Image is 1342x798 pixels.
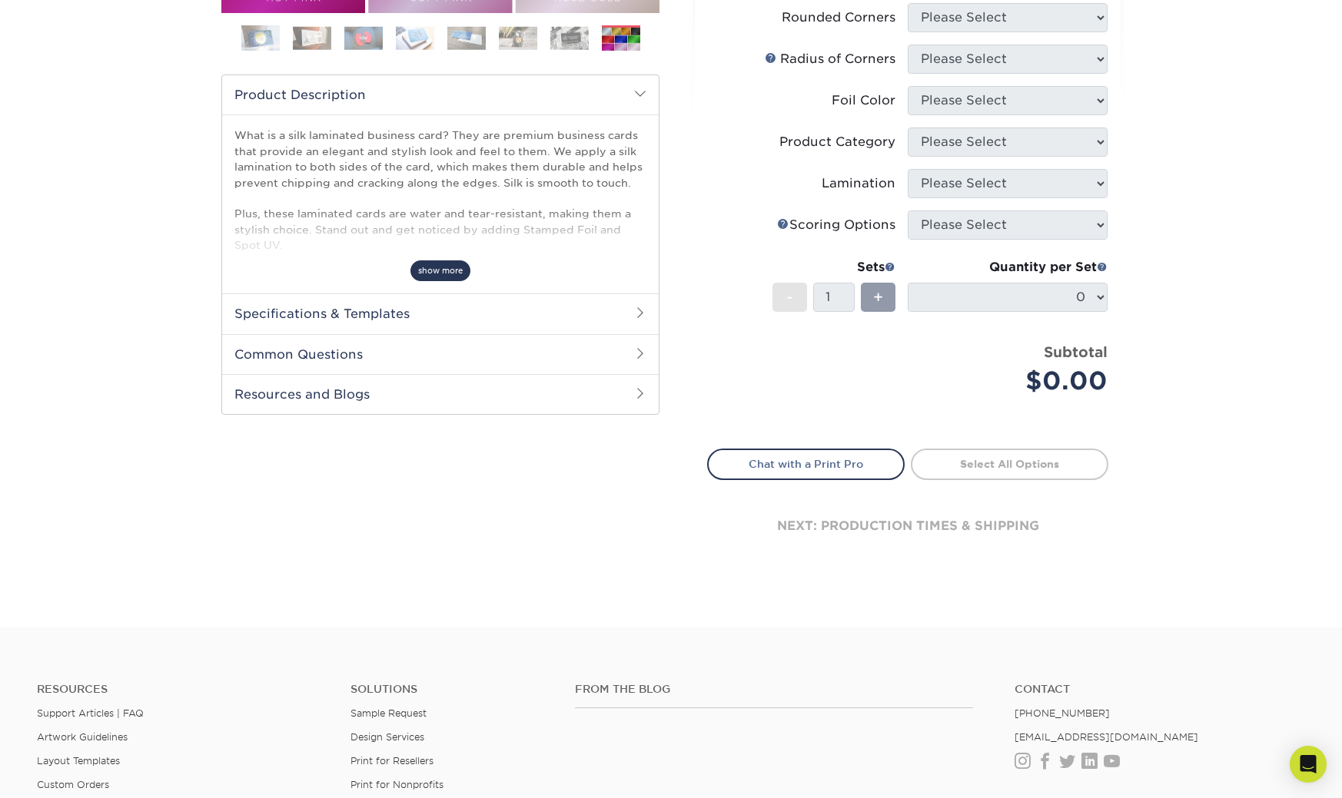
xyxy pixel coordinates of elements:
div: Scoring Options [777,216,895,234]
a: Sample Request [350,707,427,719]
strong: Subtotal [1044,343,1108,360]
h2: Resources and Blogs [222,374,659,414]
h4: Resources [37,683,327,696]
a: Chat with a Print Pro [707,449,905,479]
div: Rounded Corners [782,8,895,27]
a: Print for Resellers [350,755,433,767]
a: Print for Nonprofits [350,779,443,790]
a: Artwork Guidelines [37,731,128,743]
div: Lamination [822,174,895,193]
div: Sets [772,258,895,276]
div: $0.00 [919,363,1108,399]
h4: Solutions [350,683,552,696]
img: Business Cards 02 [293,26,331,50]
h4: From the Blog [575,683,973,696]
a: Support Articles | FAQ [37,707,144,719]
a: Design Services [350,731,424,743]
h2: Specifications & Templates [222,293,659,333]
span: show more [410,260,470,281]
a: Contact [1015,683,1305,696]
div: Quantity per Set [908,258,1108,276]
a: Select All Options [911,449,1108,479]
div: Product Category [779,133,895,151]
p: What is a silk laminated business card? They are premium business cards that provide an elegant a... [234,127,646,378]
div: Radius of Corners [765,50,895,68]
a: [PHONE_NUMBER] [1015,707,1110,719]
h2: Common Questions [222,334,659,374]
div: Foil Color [832,91,895,110]
img: Business Cards 04 [396,26,434,50]
img: Business Cards 03 [344,26,383,50]
span: + [873,286,883,309]
a: [EMAIL_ADDRESS][DOMAIN_NAME] [1015,731,1198,743]
img: Business Cards 05 [447,26,486,50]
h2: Product Description [222,75,659,114]
div: next: production times & shipping [707,480,1108,572]
img: Business Cards 07 [550,26,589,50]
span: - [786,286,793,309]
img: Business Cards 01 [241,19,280,58]
div: Open Intercom Messenger [1290,746,1327,783]
img: Business Cards 08 [602,28,640,51]
img: Business Cards 06 [499,26,537,50]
